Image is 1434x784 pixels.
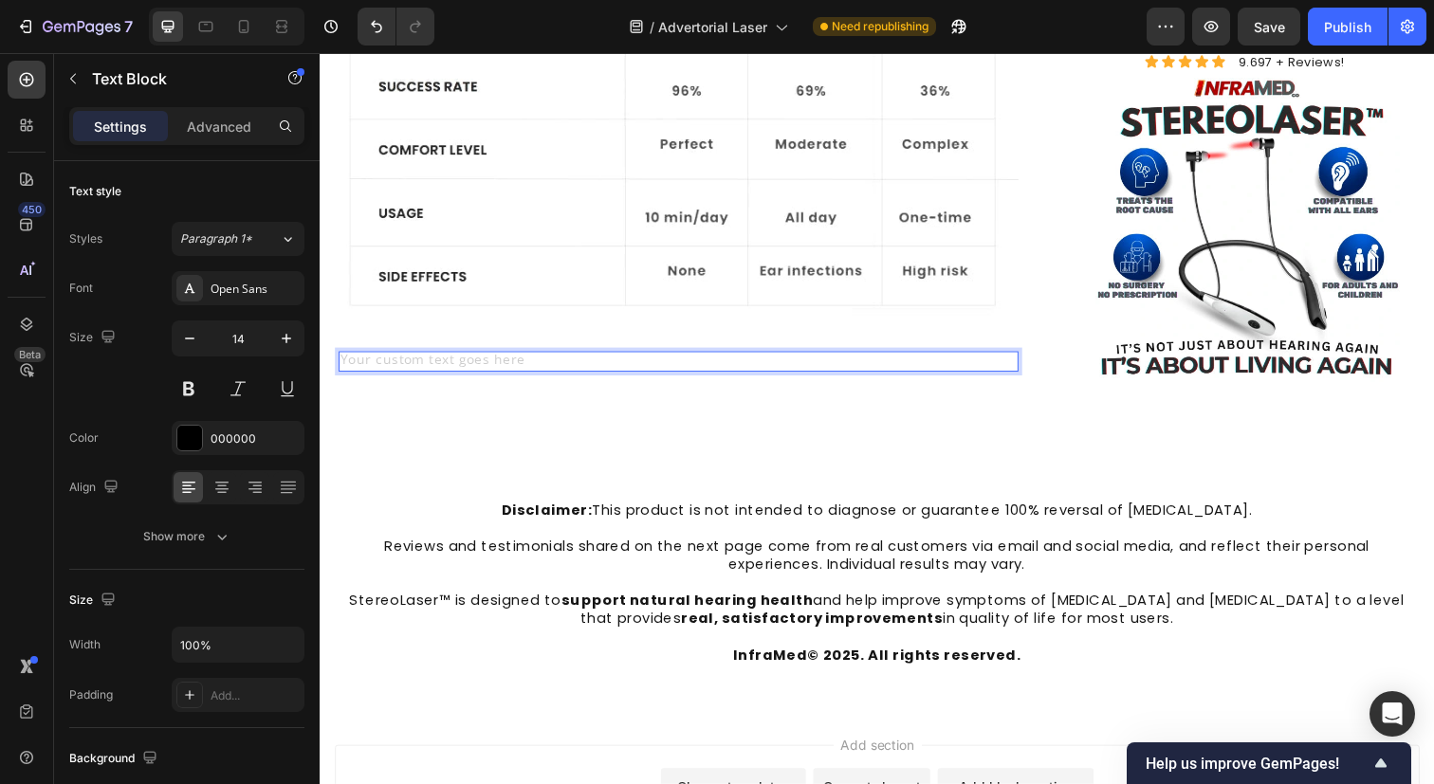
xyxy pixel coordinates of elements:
[69,230,102,247] div: Styles
[1370,691,1415,737] div: Open Intercom Messenger
[92,67,253,90] p: Text Block
[211,687,300,704] div: Add...
[365,738,480,758] div: Choose templates
[69,429,99,447] div: Color
[832,18,928,35] span: Need republishing
[1238,8,1300,46] button: Save
[69,636,101,653] div: Width
[1254,19,1285,35] span: Save
[8,8,141,46] button: 7
[69,280,93,297] div: Font
[18,202,46,217] div: 450
[19,457,1119,494] p: This product is not intended to diagnose or guarantee 100% reversal of [MEDICAL_DATA].
[650,17,654,37] span: /
[94,117,147,137] p: Settings
[788,21,1103,336] img: gempages_585898999962141531-07a65602-ad6f-4602-93ba-0f9d000f5b56.webp
[1146,752,1392,775] button: Show survey - Help us improve GemPages!
[320,53,1434,784] iframe: Design area
[19,549,1119,586] p: StereoLaser™ is designed to and help improve symptoms of [MEDICAL_DATA] and [MEDICAL_DATA] to a l...
[211,281,300,298] div: Open Sans
[1308,8,1388,46] button: Publish
[69,475,122,501] div: Align
[173,628,303,662] input: Auto
[69,746,161,772] div: Background
[422,604,716,624] strong: InfraMed© 2025. All rights reserved.
[69,325,119,351] div: Size
[1324,17,1371,37] div: Publish
[369,567,636,587] strong: real, satisfactory improvements
[514,738,614,758] div: Generate layout
[186,456,279,476] strong: Disclaimer:
[69,686,113,703] div: Padding
[69,588,119,613] div: Size
[180,230,252,247] span: Paragraph 1*
[653,738,768,758] div: Add blank section
[358,8,434,46] div: Undo/Redo
[524,696,615,716] span: Add section
[69,183,121,200] div: Text style
[19,304,713,325] div: Rich Text Editor. Editing area: main
[19,494,1119,550] p: Reviews and testimonials shared on the next page come from real customers via email and social me...
[124,15,133,38] p: 7
[69,520,304,554] button: Show more
[14,347,46,362] div: Beta
[143,527,231,546] div: Show more
[172,222,304,256] button: Paragraph 1*
[247,548,504,568] strong: support natural hearing health
[658,17,767,37] span: Advertorial Laser
[187,117,251,137] p: Advanced
[1146,755,1370,773] span: Help us improve GemPages!
[211,430,300,447] div: 000000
